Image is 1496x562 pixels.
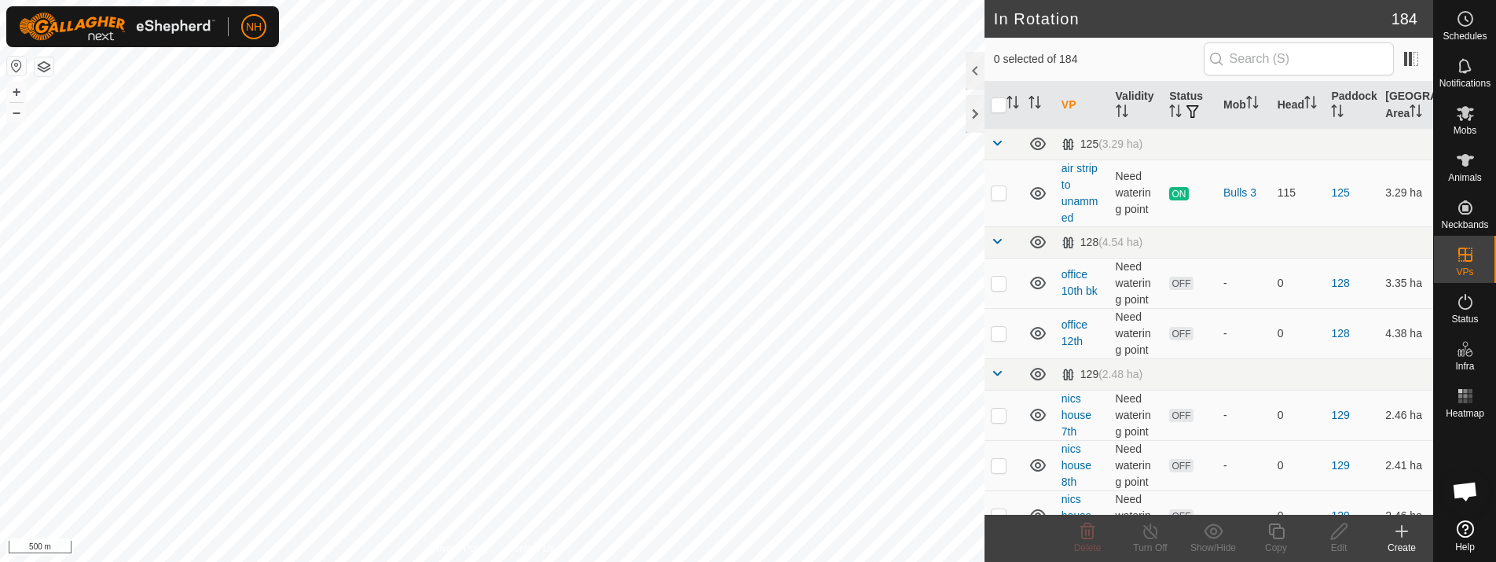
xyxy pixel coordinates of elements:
a: 129 [1331,459,1349,472]
th: Head [1271,82,1325,129]
td: 0 [1271,490,1325,541]
th: Validity [1109,82,1164,129]
span: OFF [1169,509,1193,523]
a: office 10th bk [1061,268,1098,297]
td: Need watering point [1109,490,1164,541]
td: 4.38 ha [1379,308,1433,358]
p-sorticon: Activate to sort [1028,98,1041,111]
a: nics house 7th [1061,392,1091,438]
p-sorticon: Activate to sort [1169,107,1182,119]
span: OFF [1169,277,1193,290]
span: Status [1451,314,1478,324]
td: Need watering point [1109,160,1164,226]
span: Heatmap [1446,409,1484,418]
td: 0 [1271,308,1325,358]
p-sorticon: Activate to sort [1331,107,1344,119]
span: Animals [1448,173,1482,182]
div: Edit [1307,541,1370,555]
td: Need watering point [1109,308,1164,358]
p-sorticon: Activate to sort [1304,98,1317,111]
div: Bulls 3 [1223,185,1265,201]
th: VP [1055,82,1109,129]
div: Open chat [1442,468,1489,515]
div: 125 [1061,138,1142,151]
td: 3.29 ha [1379,160,1433,226]
div: - [1223,325,1265,342]
span: 184 [1391,7,1417,31]
img: Gallagher Logo [19,13,215,41]
td: 3.35 ha [1379,258,1433,308]
span: NH [246,19,262,35]
div: 129 [1061,368,1142,381]
a: 129 [1331,509,1349,522]
div: - [1223,275,1265,292]
td: 0 [1271,390,1325,440]
a: 125 [1331,186,1349,199]
span: Infra [1455,362,1474,371]
a: 129 [1331,409,1349,421]
div: - [1223,457,1265,474]
th: Mob [1217,82,1271,129]
button: + [7,83,26,101]
span: Delete [1074,542,1102,553]
td: 2.41 ha [1379,440,1433,490]
a: 128 [1331,277,1349,289]
span: (3.29 ha) [1098,138,1142,150]
a: nics house 8th [1061,443,1091,488]
span: OFF [1169,459,1193,472]
th: Status [1163,82,1217,129]
a: office 12th [1061,318,1087,347]
span: Neckbands [1441,220,1488,230]
div: Create [1370,541,1433,555]
a: Contact Us [508,542,554,556]
div: Show/Hide [1182,541,1245,555]
td: 0 [1271,440,1325,490]
a: Privacy Policy [430,542,489,556]
a: air strip to unammed [1061,162,1098,224]
h2: In Rotation [994,9,1391,28]
div: Copy [1245,541,1307,555]
a: 128 [1331,327,1349,340]
span: 0 selected of 184 [994,51,1204,68]
span: Schedules [1443,31,1487,41]
p-sorticon: Activate to sort [1116,107,1128,119]
th: Paddock [1325,82,1379,129]
p-sorticon: Activate to sort [1006,98,1019,111]
td: 115 [1271,160,1325,226]
div: - [1223,407,1265,424]
span: Mobs [1454,126,1476,135]
button: Reset Map [7,57,26,75]
input: Search (S) [1204,42,1394,75]
div: Turn Off [1119,541,1182,555]
button: Map Layers [35,57,53,76]
td: Need watering point [1109,258,1164,308]
span: ON [1169,187,1188,200]
a: Help [1434,514,1496,558]
td: 0 [1271,258,1325,308]
span: OFF [1169,327,1193,340]
th: [GEOGRAPHIC_DATA] Area [1379,82,1433,129]
div: 128 [1061,236,1142,249]
p-sorticon: Activate to sort [1246,98,1259,111]
td: Need watering point [1109,440,1164,490]
span: OFF [1169,409,1193,422]
td: 2.46 ha [1379,390,1433,440]
span: VPs [1456,267,1473,277]
span: (2.48 ha) [1098,368,1142,380]
span: (4.54 ha) [1098,236,1142,248]
td: 2.46 ha [1379,490,1433,541]
div: - [1223,508,1265,524]
td: Need watering point [1109,390,1164,440]
button: – [7,103,26,122]
p-sorticon: Activate to sort [1410,107,1422,119]
span: Help [1455,542,1475,552]
a: nics house 8th2 [1061,493,1091,538]
span: Notifications [1439,79,1490,88]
